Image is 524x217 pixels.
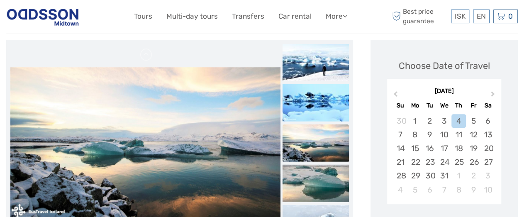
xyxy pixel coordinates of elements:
div: [DATE] [387,87,501,96]
div: EN [473,10,490,23]
img: 8c05b4bf082642f2bfec1eb3cfd4e25b_slider_thumbnail.jpeg [283,44,349,81]
div: Choose Saturday, January 10th, 2026 [480,183,495,197]
div: Choose Sunday, December 21st, 2025 [393,155,407,169]
button: Previous Month [388,89,401,102]
div: Choose Tuesday, December 23rd, 2025 [422,155,437,169]
img: f0862975f5a14f19ae3baebb37d48945_slider_thumbnail.jpeg [283,124,349,161]
div: Choose Wednesday, December 17th, 2025 [437,141,451,155]
div: Choose Wednesday, January 7th, 2026 [437,183,451,197]
button: Open LiveChat chat widget [95,13,105,23]
div: Choose Tuesday, December 9th, 2025 [422,128,437,141]
div: Choose Monday, December 8th, 2025 [408,128,422,141]
div: We [437,100,451,111]
div: Fr [466,100,480,111]
div: Choose Tuesday, December 2nd, 2025 [422,114,437,128]
div: Choose Friday, January 2nd, 2026 [466,169,480,183]
div: Choose Tuesday, January 6th, 2026 [422,183,437,197]
img: Reykjavik Residence [6,6,79,27]
div: Choose Friday, December 5th, 2025 [466,114,480,128]
div: Choose Monday, December 15th, 2025 [408,141,422,155]
a: Multi-day tours [166,10,218,22]
span: 0 [507,12,514,20]
div: Choose Thursday, January 1st, 2026 [451,169,466,183]
div: Choose Tuesday, December 30th, 2025 [422,169,437,183]
div: Choose Wednesday, December 3rd, 2025 [437,114,451,128]
div: Choose Friday, December 26th, 2025 [466,155,480,169]
div: Choose Tuesday, December 16th, 2025 [422,141,437,155]
div: Choose Sunday, December 14th, 2025 [393,141,407,155]
div: Choose Monday, December 22nd, 2025 [408,155,422,169]
div: Th [451,100,466,111]
div: Mo [408,100,422,111]
a: More [326,10,347,22]
a: Tours [134,10,152,22]
div: Choose Date of Travel [399,59,490,72]
span: Best price guarantee [390,7,449,25]
div: Choose Saturday, December 13th, 2025 [480,128,495,141]
div: Choose Wednesday, December 31st, 2025 [437,169,451,183]
div: Choose Friday, December 19th, 2025 [466,141,480,155]
img: 0c12b34a640a44d895479c6cae28dfbe_slider_thumbnail.jpeg [283,84,349,121]
div: Choose Saturday, December 27th, 2025 [480,155,495,169]
span: ISK [455,12,466,20]
div: Choose Friday, January 9th, 2026 [466,183,480,197]
div: Choose Sunday, December 7th, 2025 [393,128,407,141]
div: Choose Thursday, December 11th, 2025 [451,128,466,141]
div: Su [393,100,407,111]
a: Car rental [278,10,312,22]
div: Choose Saturday, December 20th, 2025 [480,141,495,155]
a: Transfers [232,10,264,22]
div: Choose Thursday, December 25th, 2025 [451,155,466,169]
div: Choose Monday, January 5th, 2026 [408,183,422,197]
div: Choose Monday, December 1st, 2025 [408,114,422,128]
div: Choose Saturday, December 6th, 2025 [480,114,495,128]
p: We're away right now. Please check back later! [12,15,94,21]
div: Choose Thursday, December 18th, 2025 [451,141,466,155]
div: Choose Sunday, January 4th, 2026 [393,183,407,197]
div: month 2025-12 [390,114,498,197]
img: 81aaa5fdb6b54b34a13119874d1ddf4b_slider_thumbnail.jpeg [283,164,349,202]
div: Sa [480,100,495,111]
div: Tu [422,100,437,111]
div: Choose Sunday, December 28th, 2025 [393,169,407,183]
div: Choose Sunday, November 30th, 2025 [393,114,407,128]
div: Choose Monday, December 29th, 2025 [408,169,422,183]
div: Choose Thursday, January 8th, 2026 [451,183,466,197]
div: Choose Wednesday, December 24th, 2025 [437,155,451,169]
div: Choose Friday, December 12th, 2025 [466,128,480,141]
div: Choose Saturday, January 3rd, 2026 [480,169,495,183]
div: Choose Thursday, December 4th, 2025 [451,114,466,128]
button: Next Month [487,89,500,102]
div: Choose Wednesday, December 10th, 2025 [437,128,451,141]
